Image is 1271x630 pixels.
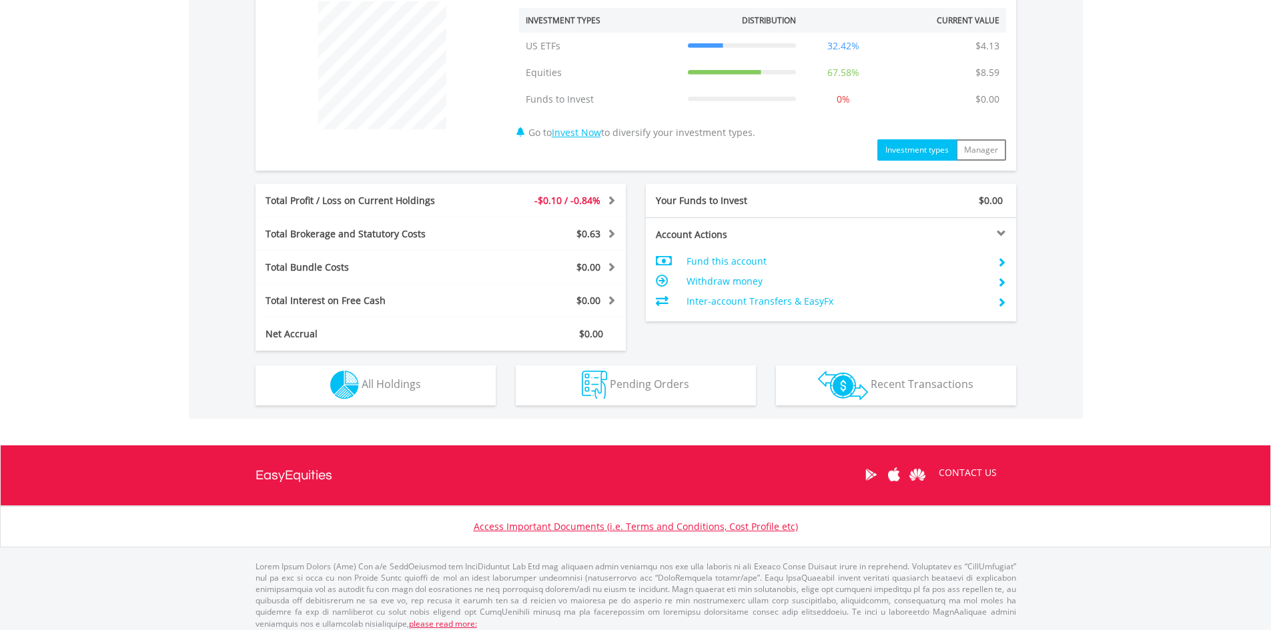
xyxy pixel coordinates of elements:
span: $0.00 [979,194,1003,207]
th: Investment Types [519,8,681,33]
img: pending_instructions-wht.png [582,371,607,399]
a: Huawei [906,454,929,495]
span: Recent Transactions [871,377,973,391]
img: transactions-zar-wht.png [818,371,868,400]
button: Pending Orders [516,365,756,405]
span: All Holdings [362,377,421,391]
td: Withdraw money [687,271,986,291]
button: All Holdings [256,365,496,405]
button: Investment types [877,139,957,161]
div: Total Brokerage and Statutory Costs [256,227,472,241]
div: Distribution [742,15,796,26]
button: Manager [956,139,1006,161]
td: US ETFs [519,33,681,59]
td: 0% [803,86,884,113]
div: Net Accrual [256,327,472,341]
td: 32.42% [803,33,884,59]
div: Total Bundle Costs [256,261,472,274]
div: Total Interest on Free Cash [256,294,472,307]
span: Pending Orders [610,377,689,391]
a: EasyEquities [256,445,332,505]
span: -$0.10 / -0.84% [534,194,600,207]
a: please read more: [409,618,477,629]
td: 67.58% [803,59,884,86]
td: Funds to Invest [519,86,681,113]
span: $0.00 [576,261,600,273]
p: Lorem Ipsum Dolors (Ame) Con a/e SeddOeiusmod tem InciDiduntut Lab Etd mag aliquaen admin veniamq... [256,561,1016,629]
div: Account Actions [646,228,831,241]
a: Invest Now [552,126,601,139]
span: $0.63 [576,227,600,240]
span: $0.00 [579,327,603,340]
span: $0.00 [576,294,600,307]
button: Recent Transactions [776,365,1016,405]
td: $0.00 [969,86,1006,113]
th: Current Value [884,8,1006,33]
div: Total Profit / Loss on Current Holdings [256,194,472,207]
td: $4.13 [969,33,1006,59]
img: holdings-wht.png [330,371,359,399]
div: Your Funds to Invest [646,194,831,207]
td: Fund this account [687,251,986,271]
a: Apple [883,454,906,495]
td: Equities [519,59,681,86]
a: Access Important Documents (i.e. Terms and Conditions, Cost Profile etc) [474,520,798,533]
a: CONTACT US [929,454,1006,491]
a: Google Play [859,454,883,495]
td: $8.59 [969,59,1006,86]
td: Inter-account Transfers & EasyFx [687,291,986,311]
